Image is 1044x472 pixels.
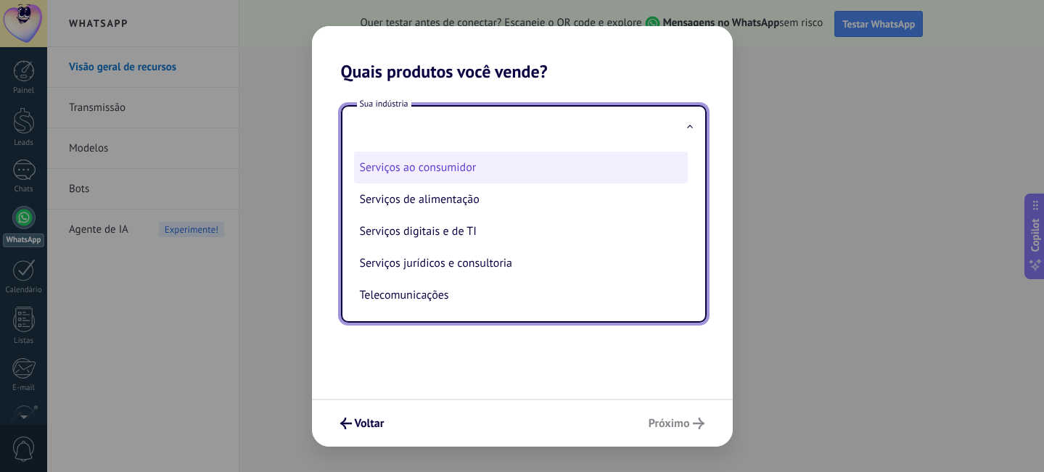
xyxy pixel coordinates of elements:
[354,279,688,311] li: Telecomunicações
[354,215,688,247] li: Serviços digitais e de TI
[354,183,688,215] li: Serviços de alimentação
[354,247,688,279] li: Serviços jurídicos e consultoria
[334,411,391,436] button: Voltar
[354,311,688,343] li: Transporte
[354,152,688,183] li: Serviços ao consumidor
[355,418,385,428] span: Voltar
[312,26,733,82] h2: Quais produtos você vende?
[357,98,411,110] span: Sua indústria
